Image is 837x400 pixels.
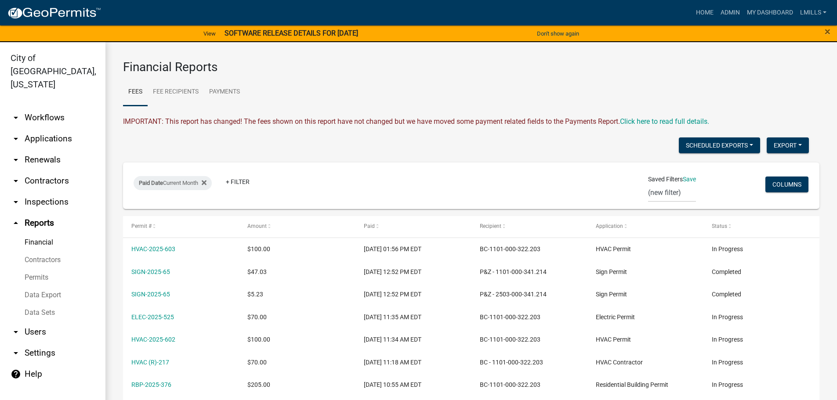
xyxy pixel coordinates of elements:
[480,314,540,321] span: BC-1101-000-322.203
[355,216,471,237] datatable-header-cell: Paid
[131,291,170,298] a: SIGN-2025-65
[131,359,169,366] a: HVAC (R)-217
[148,78,204,106] a: Fee Recipients
[471,216,587,237] datatable-header-cell: Recipient
[587,216,703,237] datatable-header-cell: Application
[825,25,830,38] span: ×
[11,197,21,207] i: arrow_drop_down
[364,312,463,322] div: [DATE] 11:35 AM EDT
[596,359,643,366] span: HVAC Contractor
[364,289,463,299] div: [DATE] 12:52 PM EDT
[712,336,743,343] span: In Progress
[131,223,152,229] span: Permit #
[364,357,463,368] div: [DATE] 11:18 AM EDT
[765,177,808,192] button: Columns
[123,216,239,237] datatable-header-cell: Permit #
[11,327,21,337] i: arrow_drop_down
[480,268,547,275] span: P&Z - 1101-000-341.214
[797,4,830,21] a: lmills
[247,314,267,321] span: $70.00
[480,223,501,229] span: Recipient
[596,268,627,275] span: Sign Permit
[131,336,175,343] a: HVAC-2025-602
[480,245,540,252] span: BC-1101-000-322.203
[620,117,709,126] wm-modal-confirm: Upcoming Changes to Daily Fees Report
[648,175,683,184] span: Saved Filters
[200,26,219,41] a: View
[533,26,583,41] button: Don't show again
[620,117,709,126] a: Click here to read full details.
[480,336,540,343] span: BC-1101-000-322.203
[247,381,270,388] span: $205.00
[11,155,21,165] i: arrow_drop_down
[596,314,635,321] span: Electric Permit
[131,314,174,321] a: ELEC-2025-525
[596,291,627,298] span: Sign Permit
[123,78,148,106] a: Fees
[596,223,623,229] span: Application
[679,137,760,153] button: Scheduled Exports
[364,244,463,254] div: [DATE] 01:56 PM EDT
[480,291,547,298] span: P&Z - 2503-000-341.214
[134,176,212,190] div: Current Month
[11,176,21,186] i: arrow_drop_down
[364,267,463,277] div: [DATE] 12:52 PM EDT
[11,369,21,379] i: help
[247,291,263,298] span: $5.23
[131,268,170,275] a: SIGN-2025-65
[825,26,830,37] button: Close
[247,336,270,343] span: $100.00
[712,381,743,388] span: In Progress
[596,381,668,388] span: Residential Building Permit
[596,336,631,343] span: HVAC Permit
[131,381,171,388] a: RBP-2025-376
[123,60,819,75] h3: Financial Reports
[480,359,543,366] span: BC - 1101-000-322.203
[692,4,717,21] a: Home
[743,4,797,21] a: My Dashboard
[364,335,463,345] div: [DATE] 11:34 AM EDT
[712,223,727,229] span: Status
[11,133,21,144] i: arrow_drop_down
[139,180,163,186] span: Paid Date
[712,359,743,366] span: In Progress
[247,245,270,252] span: $100.00
[204,78,245,106] a: Payments
[247,359,267,366] span: $70.00
[703,216,819,237] datatable-header-cell: Status
[131,245,175,252] a: HVAC-2025-603
[11,348,21,358] i: arrow_drop_down
[717,4,743,21] a: Admin
[364,223,375,229] span: Paid
[239,216,355,237] datatable-header-cell: Amount
[219,174,257,190] a: + Filter
[247,223,267,229] span: Amount
[123,116,819,127] div: IMPORTANT: This report has changed! The fees shown on this report have not changed but we have mo...
[480,381,540,388] span: BC-1101-000-322.203
[767,137,809,153] button: Export
[712,268,741,275] span: Completed
[364,380,463,390] div: [DATE] 10:55 AM EDT
[596,245,631,252] span: HVAC Permit
[712,245,743,252] span: In Progress
[247,268,267,275] span: $47.03
[225,29,358,37] strong: SOFTWARE RELEASE DETAILS FOR [DATE]
[712,291,741,298] span: Completed
[712,314,743,321] span: In Progress
[11,112,21,123] i: arrow_drop_down
[683,176,696,183] a: Save
[11,218,21,228] i: arrow_drop_up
